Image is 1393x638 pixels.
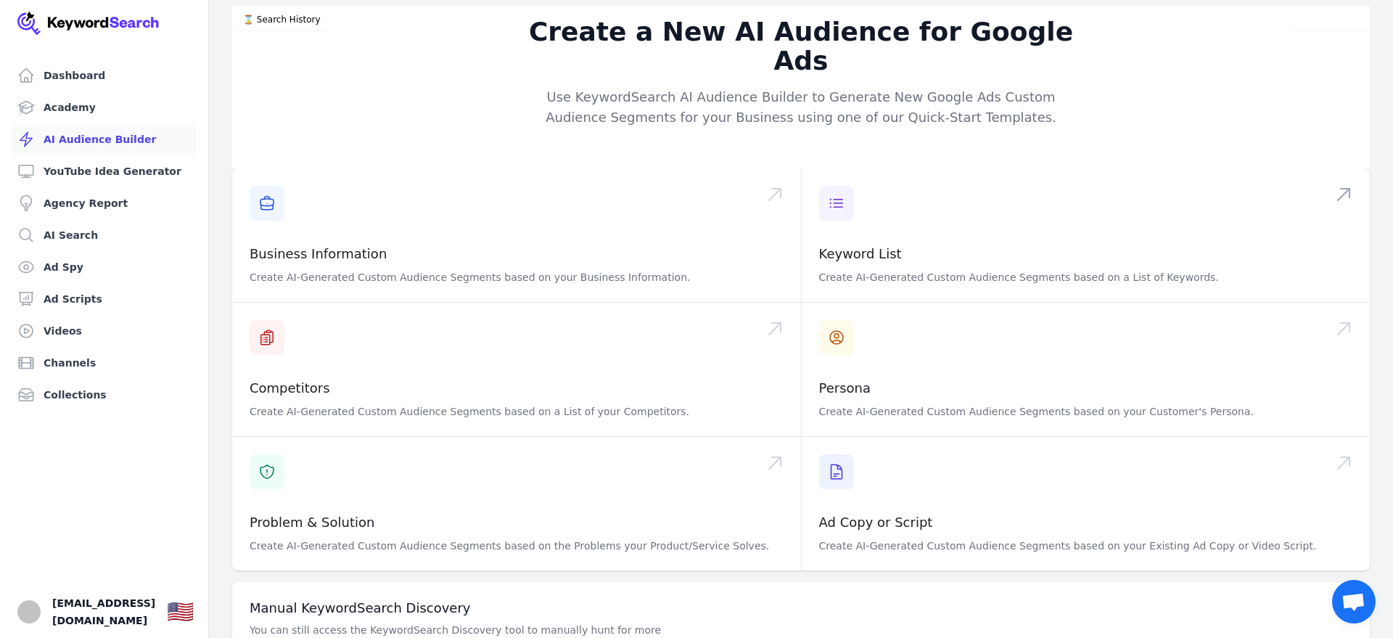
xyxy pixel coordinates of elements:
button: Open user button [17,600,41,623]
img: Dimitri Ivanov [17,600,41,623]
a: Channels [12,348,197,377]
button: Video Tutorial [1291,9,1367,30]
a: AI Audience Builder [12,125,197,154]
h2: Create a New AI Audience for Google Ads [522,17,1080,75]
a: Academy [12,93,197,122]
a: Dashboard [12,61,197,90]
button: 🇺🇸 [167,597,194,626]
a: YouTube Idea Generator [12,157,197,186]
a: Ad Copy or Script [819,515,933,530]
a: Keyword List [819,246,902,261]
a: Agency Report [12,189,197,218]
a: Ad Spy [12,253,197,282]
a: Ouvrir le chat [1332,580,1376,623]
a: Collections [12,380,197,409]
a: Ad Scripts [12,285,197,314]
a: Videos [12,316,197,345]
div: 🇺🇸 [167,599,194,625]
p: Use KeywordSearch AI Audience Builder to Generate New Google Ads Custom Audience Segments for you... [522,87,1080,128]
a: Competitors [250,380,330,396]
button: ⌛️ Search History [235,9,329,30]
a: AI Search [12,221,197,250]
h3: Manual KeywordSearch Discovery [250,600,1352,617]
a: Problem & Solution [250,515,374,530]
img: Your Company [17,12,160,35]
a: Business Information [250,246,387,261]
span: [EMAIL_ADDRESS][DOMAIN_NAME] [52,594,155,629]
a: Persona [819,380,871,396]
